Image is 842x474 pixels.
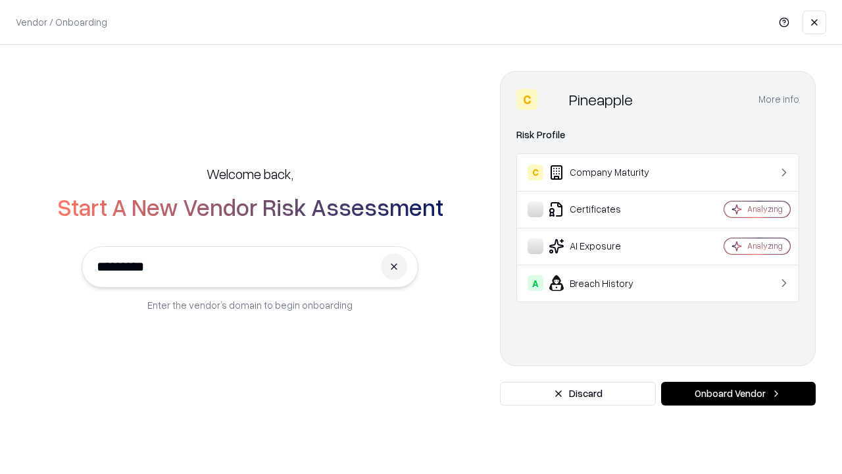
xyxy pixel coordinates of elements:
div: Analyzing [747,240,783,251]
div: AI Exposure [528,238,685,254]
button: Discard [500,382,656,406]
div: C [516,89,537,110]
div: Company Maturity [528,165,685,180]
button: More info [758,88,799,111]
div: A [528,275,543,291]
img: Pineapple [543,89,564,110]
div: Pineapple [569,89,633,110]
div: Certificates [528,201,685,217]
h5: Welcome back, [207,165,293,183]
div: C [528,165,543,180]
p: Vendor / Onboarding [16,15,107,29]
h2: Start A New Vendor Risk Assessment [57,194,443,220]
button: Onboard Vendor [661,382,816,406]
p: Enter the vendor’s domain to begin onboarding [147,298,353,312]
div: Breach History [528,275,685,291]
div: Analyzing [747,203,783,215]
div: Risk Profile [516,127,799,143]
